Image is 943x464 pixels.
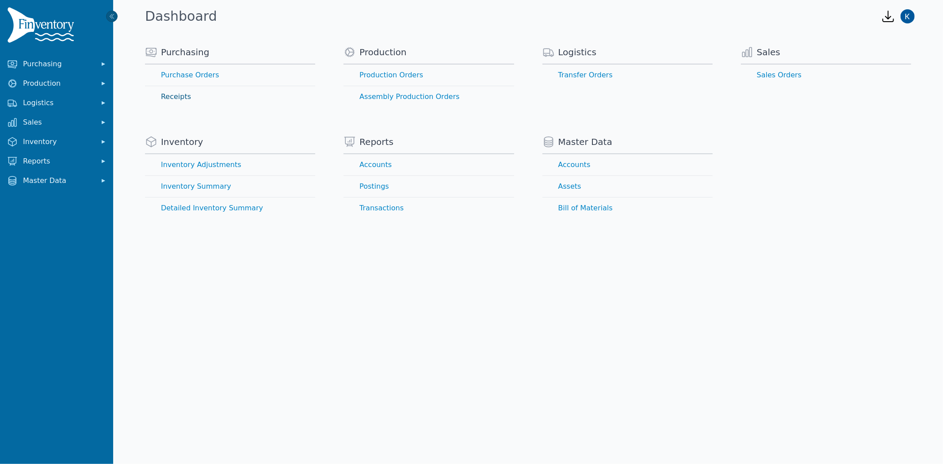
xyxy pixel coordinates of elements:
[344,154,514,175] a: Accounts
[4,172,110,190] button: Master Data
[7,7,78,46] img: Finventory
[23,137,94,147] span: Inventory
[23,98,94,108] span: Logistics
[344,198,514,219] a: Transactions
[161,46,209,58] span: Purchasing
[4,94,110,112] button: Logistics
[344,86,514,107] a: Assembly Production Orders
[161,136,203,148] span: Inventory
[4,133,110,151] button: Inventory
[558,46,597,58] span: Logistics
[344,65,514,86] a: Production Orders
[145,154,315,175] a: Inventory Adjustments
[542,176,713,197] a: Assets
[23,175,94,186] span: Master Data
[145,8,217,24] h1: Dashboard
[757,46,780,58] span: Sales
[901,9,915,23] img: Kathleen Gray
[344,176,514,197] a: Postings
[4,75,110,92] button: Production
[4,152,110,170] button: Reports
[359,46,406,58] span: Production
[23,156,94,167] span: Reports
[4,55,110,73] button: Purchasing
[145,198,315,219] a: Detailed Inventory Summary
[542,198,713,219] a: Bill of Materials
[145,65,315,86] a: Purchase Orders
[741,65,911,86] a: Sales Orders
[4,114,110,131] button: Sales
[542,154,713,175] a: Accounts
[359,136,393,148] span: Reports
[558,136,612,148] span: Master Data
[145,86,315,107] a: Receipts
[23,78,94,89] span: Production
[145,176,315,197] a: Inventory Summary
[23,117,94,128] span: Sales
[542,65,713,86] a: Transfer Orders
[23,59,94,69] span: Purchasing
